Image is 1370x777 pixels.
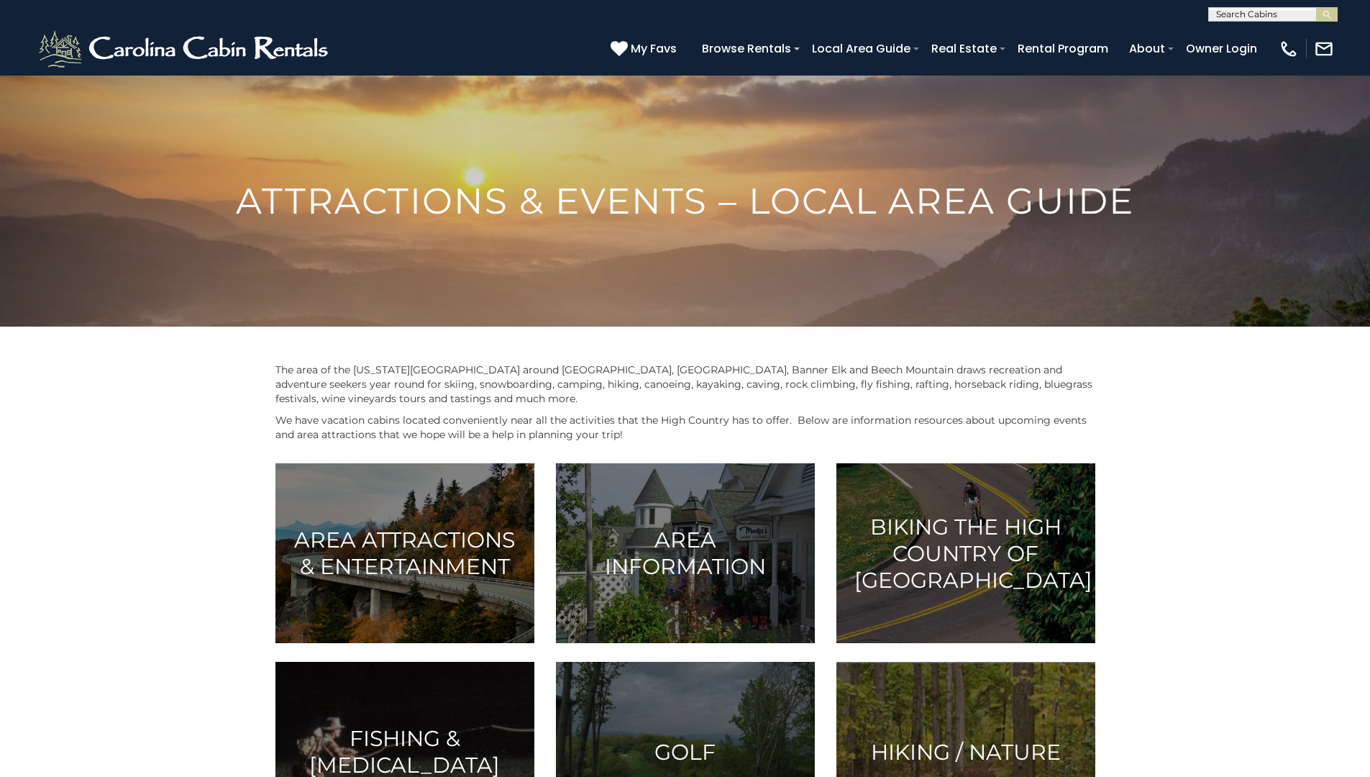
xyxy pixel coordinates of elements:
img: mail-regular-white.png [1314,39,1334,59]
a: Area Attractions & Entertainment [275,463,534,643]
a: My Favs [611,40,680,58]
h3: Golf [574,739,797,765]
a: Local Area Guide [805,36,918,61]
img: phone-regular-white.png [1279,39,1299,59]
a: Rental Program [1010,36,1115,61]
a: Real Estate [924,36,1004,61]
h3: Hiking / Nature [854,739,1077,765]
a: Area Information [556,463,815,643]
a: Owner Login [1179,36,1264,61]
img: White-1-2.png [36,27,334,71]
p: The area of the [US_STATE][GEOGRAPHIC_DATA] around [GEOGRAPHIC_DATA], [GEOGRAPHIC_DATA], Banner E... [275,363,1095,406]
span: My Favs [631,40,677,58]
a: Biking the High Country of [GEOGRAPHIC_DATA] [836,463,1095,643]
a: Browse Rentals [695,36,798,61]
h3: Biking the High Country of [GEOGRAPHIC_DATA] [854,514,1077,594]
h3: Area Information [574,527,797,580]
h3: Area Attractions & Entertainment [293,527,516,580]
a: About [1122,36,1172,61]
p: We have vacation cabins located conveniently near all the activities that the High Country has to... [275,413,1095,442]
